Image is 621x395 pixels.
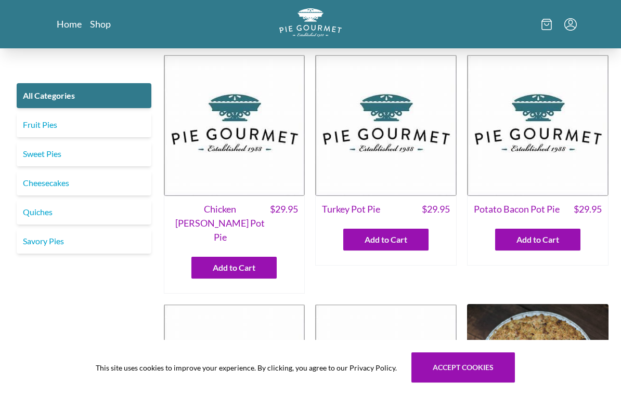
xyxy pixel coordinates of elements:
span: Potato Bacon Pot Pie [474,202,560,216]
span: $ 29.95 [574,202,602,216]
a: Home [57,18,82,30]
img: Turkey Pot Pie [315,55,457,196]
a: Logo [279,8,342,40]
span: Add to Cart [213,261,255,274]
span: Add to Cart [516,233,559,246]
img: Potato Bacon Pot Pie [467,55,609,196]
a: All Categories [17,83,151,108]
button: Menu [564,18,577,31]
img: logo [279,8,342,37]
button: Add to Cart [343,229,429,251]
a: Shop [90,18,111,30]
span: Add to Cart [365,233,407,246]
button: Add to Cart [191,257,277,279]
a: Sweet Pies [17,141,151,166]
a: Quiches [17,200,151,225]
a: Savory Pies [17,229,151,254]
span: Turkey Pot Pie [322,202,380,216]
img: Chicken Curry Pot Pie [164,55,305,196]
a: Cheesecakes [17,170,151,195]
button: Add to Cart [495,229,580,251]
button: Accept cookies [411,352,515,383]
span: $ 29.95 [422,202,450,216]
span: $ 29.95 [270,202,298,244]
span: This site uses cookies to improve your experience. By clicking, you agree to our Privacy Policy. [96,362,397,373]
span: Chicken [PERSON_NAME] Pot Pie [171,202,270,244]
a: Fruit Pies [17,112,151,137]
